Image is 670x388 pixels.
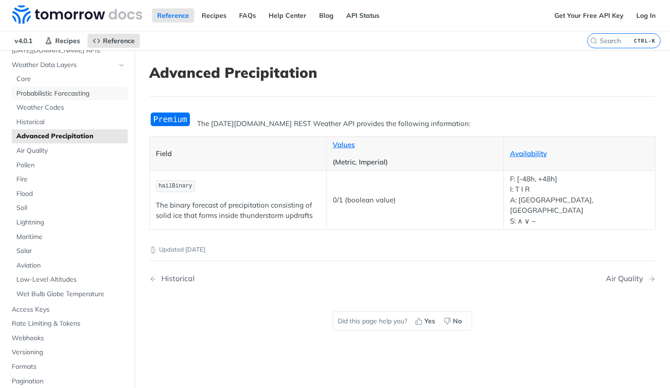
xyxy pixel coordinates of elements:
span: Low-Level Altitudes [16,275,125,284]
a: Core [12,72,128,86]
span: Fire [16,175,125,184]
div: Air Quality [606,274,648,283]
span: Webhooks [12,334,125,343]
span: Weather Codes [16,103,125,112]
span: Rate Limiting & Tokens [12,319,125,328]
span: Lightning [16,218,125,227]
a: Webhooks [7,331,128,345]
span: Formats [12,362,125,372]
a: Values [333,140,355,149]
h1: Advanced Precipitation [149,64,655,81]
a: Aviation [12,259,128,273]
span: Versioning [12,348,125,357]
span: hailBinary [159,183,192,189]
a: Low-Level Altitudes [12,273,128,287]
svg: Search [590,37,597,45]
a: Recipes [197,8,232,22]
span: Pollen [16,161,125,170]
a: Get Your Free API Key [549,8,629,22]
a: Advanced Precipitation [12,129,128,143]
a: Help Center [263,8,312,22]
p: 0/1 (boolean value) [333,195,497,206]
a: Versioning [7,345,128,359]
a: Rate Limiting & Tokens [7,317,128,331]
a: Formats [7,360,128,374]
span: Weather Data Layers [12,60,116,70]
a: Access Keys [7,303,128,317]
div: Historical [157,274,195,283]
div: Did this page help you? [333,311,472,331]
span: Flood [16,189,125,199]
a: Lightning [12,216,128,230]
span: Probabilistic Forecasting [16,89,125,98]
a: Fire [12,172,128,187]
img: Tomorrow.io Weather API Docs [12,5,142,24]
a: Soil [12,201,128,215]
span: Access Keys [12,305,125,314]
span: Yes [424,316,435,326]
p: The [DATE][DOMAIN_NAME] REST Weather API provides the following information: [149,119,655,129]
a: Recipes [40,34,85,48]
p: F: [-48h, +48h] I: T I R A: [GEOGRAPHIC_DATA], [GEOGRAPHIC_DATA] S: ∧ ∨ ~ [510,174,649,227]
p: Field [156,149,320,159]
span: Soil [16,203,125,213]
button: No [440,314,467,328]
a: Next Page: Air Quality [606,274,655,283]
a: Solar [12,244,128,258]
a: Pollen [12,158,128,172]
a: Flood [12,187,128,201]
button: Hide subpages for Weather Data Layers [118,61,125,69]
a: Air Quality [12,144,128,158]
a: [DATE][DOMAIN_NAME] APIs [7,44,128,58]
a: Historical [12,115,128,129]
a: Previous Page: Historical [149,274,366,283]
span: Recipes [55,37,80,45]
a: Availability [510,149,547,158]
button: Yes [412,314,440,328]
span: Historical [16,118,125,127]
a: Weather Codes [12,101,128,115]
a: API Status [341,8,385,22]
span: Wet Bulb Globe Temperature [16,290,125,299]
p: Updated [DATE] [149,245,655,254]
span: v4.0.1 [9,34,37,48]
a: Log In [631,8,661,22]
kbd: CTRL-K [632,36,658,45]
a: Reference [152,8,194,22]
span: Aviation [16,261,125,270]
a: Probabilistic Forecasting [12,87,128,101]
span: Pagination [12,377,125,386]
span: Maritime [16,232,125,242]
span: Core [16,75,125,84]
span: [DATE][DOMAIN_NAME] APIs [12,46,125,55]
a: Weather Data LayersHide subpages for Weather Data Layers [7,58,128,72]
p: The binary forecast of precipitation consisting of solid ice that forms inside thunderstorm updrafts [156,200,320,221]
nav: Pagination Controls [149,265,655,292]
span: No [453,316,462,326]
a: Maritime [12,230,128,244]
a: Reference [87,34,140,48]
p: (Metric, Imperial) [333,157,497,168]
span: Air Quality [16,146,125,156]
span: Reference [103,37,135,45]
a: Blog [314,8,339,22]
a: FAQs [234,8,261,22]
span: Solar [16,246,125,256]
span: Advanced Precipitation [16,132,125,141]
a: Wet Bulb Globe Temperature [12,287,128,301]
